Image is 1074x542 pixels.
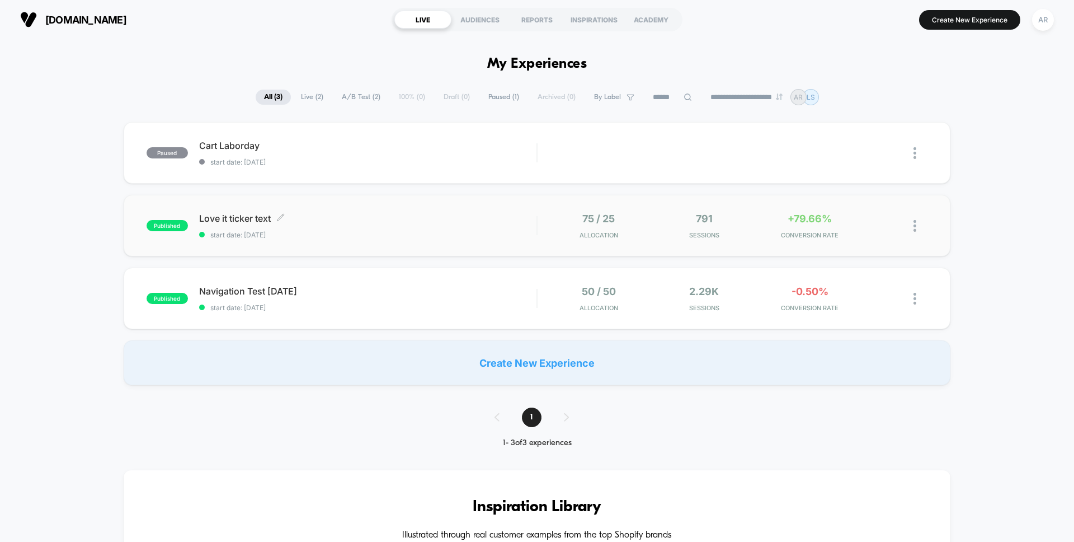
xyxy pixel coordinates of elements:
span: Cart Laborday [199,140,536,151]
span: 791 [696,213,713,225]
span: Live ( 2 ) [293,90,332,105]
div: 1 - 3 of 3 experiences [483,438,591,448]
span: start date: [DATE] [199,158,536,166]
button: Create New Experience [919,10,1020,30]
span: +79.66% [788,213,832,225]
span: A/B Test ( 2 ) [333,90,389,105]
span: Love it ticker text [199,213,536,224]
span: CONVERSION RATE [760,304,860,312]
img: end [776,94,783,100]
span: Paused ( 1 ) [480,90,527,105]
img: Visually logo [20,11,37,28]
span: Navigation Test [DATE] [199,286,536,297]
span: start date: [DATE] [199,303,536,312]
span: Allocation [580,304,618,312]
span: Sessions [654,304,755,312]
span: 1 [522,408,541,427]
span: published [147,220,188,231]
h1: My Experiences [487,56,587,72]
span: 50 / 50 [582,286,616,297]
span: Allocation [580,231,618,239]
span: [DOMAIN_NAME] [45,14,126,26]
span: -0.50% [792,286,828,297]
h3: Inspiration Library [157,498,917,516]
span: paused [147,147,188,158]
img: close [913,147,916,159]
span: 2.29k [689,286,719,297]
span: 75 / 25 [582,213,615,225]
span: start date: [DATE] [199,231,536,239]
button: [DOMAIN_NAME] [17,11,130,29]
div: AUDIENCES [451,11,508,29]
div: AR [1032,9,1054,31]
div: REPORTS [508,11,566,29]
img: close [913,220,916,232]
div: INSPIRATIONS [566,11,623,29]
div: Create New Experience [124,340,950,385]
img: close [913,293,916,305]
span: published [147,293,188,304]
span: CONVERSION RATE [760,231,860,239]
p: LS [807,93,815,101]
span: Sessions [654,231,755,239]
div: LIVE [394,11,451,29]
h4: Illustrated through real customer examples from the top Shopify brands [157,530,917,541]
p: AR [794,93,803,101]
span: By Label [594,93,621,101]
button: AR [1029,8,1057,31]
div: ACADEMY [623,11,680,29]
span: All ( 3 ) [256,90,291,105]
